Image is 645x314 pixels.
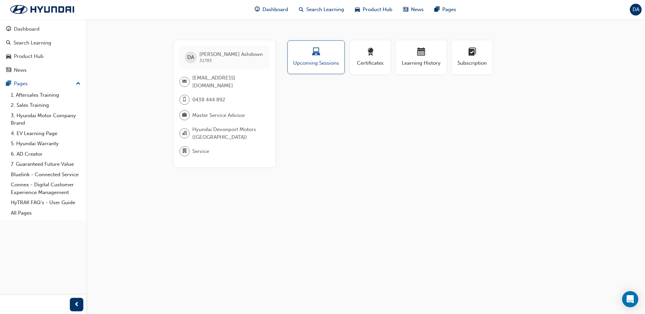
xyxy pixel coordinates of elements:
[13,39,51,47] div: Search Learning
[442,6,456,13] span: Pages
[192,74,264,89] span: [EMAIL_ADDRESS][DOMAIN_NAME]
[182,77,187,86] span: email-icon
[299,5,304,14] span: search-icon
[192,148,209,155] span: Service
[411,6,424,13] span: News
[8,90,83,100] a: 1. Aftersales Training
[287,40,345,74] button: Upcoming Sessions
[366,48,374,57] span: award-icon
[8,149,83,159] a: 6. AD Creator
[363,6,392,13] span: Product Hub
[3,37,83,49] a: Search Learning
[182,111,187,120] span: briefcase-icon
[3,23,83,35] a: Dashboard
[14,80,28,88] div: Pages
[192,126,264,141] span: Hyundai Devonport Motors ([GEOGRAPHIC_DATA])
[187,54,194,61] span: DA
[349,3,398,17] a: car-iconProduct Hub
[192,96,225,104] span: 0438 444 892
[293,3,349,17] a: search-iconSearch Learning
[6,67,11,73] span: news-icon
[633,6,639,13] span: DA
[622,291,638,307] div: Open Intercom Messenger
[350,40,391,74] button: Certificates
[8,100,83,111] a: 2. Sales Training
[417,48,425,57] span: calendar-icon
[3,64,83,76] a: News
[6,26,11,32] span: guage-icon
[14,25,39,33] div: Dashboard
[3,77,83,90] button: Pages
[182,129,187,138] span: organisation-icon
[468,48,476,57] span: learningplan-icon
[8,111,83,128] a: 3. Hyundai Motor Company Brand
[182,147,187,156] span: department-icon
[8,159,83,169] a: 7. Guaranteed Future Value
[199,58,212,63] span: 31783
[8,180,83,197] a: Connex - Digital Customer Experience Management
[182,95,187,104] span: mobile-icon
[293,59,339,67] span: Upcoming Sessions
[3,22,83,77] button: DashboardSearch LearningProduct HubNews
[8,128,83,139] a: 4. EV Learning Page
[8,208,83,218] a: All Pages
[192,112,245,119] span: Master Service Advisor
[457,59,487,67] span: Subscription
[403,5,408,14] span: news-icon
[396,40,447,74] button: Learning History
[199,51,263,57] span: [PERSON_NAME] Ashdown
[255,5,260,14] span: guage-icon
[630,4,642,15] button: DA
[8,138,83,149] a: 5. Hyundai Warranty
[6,40,11,46] span: search-icon
[3,50,83,63] a: Product Hub
[8,197,83,208] a: HyTRAK FAQ's - User Guide
[312,48,320,57] span: laptop-icon
[3,2,81,17] img: Trak
[434,5,440,14] span: pages-icon
[6,54,11,60] span: car-icon
[14,53,44,60] div: Product Hub
[306,6,344,13] span: Search Learning
[14,66,27,74] div: News
[452,40,493,74] button: Subscription
[429,3,461,17] a: pages-iconPages
[262,6,288,13] span: Dashboard
[355,5,360,14] span: car-icon
[74,301,79,309] span: prev-icon
[249,3,293,17] a: guage-iconDashboard
[6,81,11,87] span: pages-icon
[76,80,81,88] span: up-icon
[398,3,429,17] a: news-iconNews
[8,169,83,180] a: Bluelink - Connected Service
[355,59,386,67] span: Certificates
[401,59,442,67] span: Learning History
